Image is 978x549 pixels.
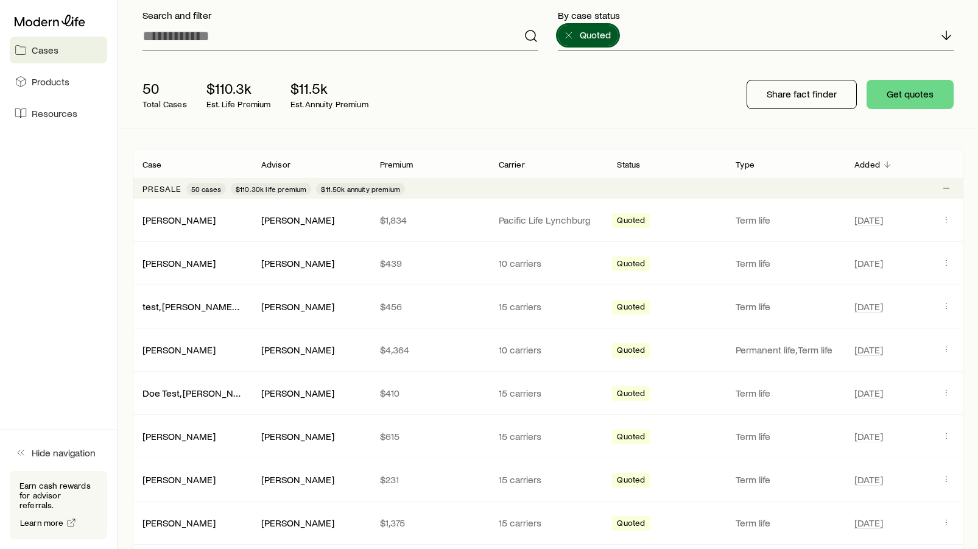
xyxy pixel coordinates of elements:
a: Products [10,68,107,95]
p: Term life [736,430,835,442]
span: Quoted [617,431,645,444]
p: Permanent life, Term life [736,344,835,356]
p: Term life [736,387,835,399]
p: Term life [736,257,835,269]
p: 15 carriers [499,300,598,313]
div: [PERSON_NAME] [142,344,216,356]
p: Pacific Life Lynchburg [499,214,598,226]
p: $231 [380,473,479,486]
span: Products [32,76,69,88]
p: $11.5k [290,80,368,97]
a: [PERSON_NAME] [142,517,216,528]
p: Total Cases [142,99,187,109]
button: Hide navigation [10,439,107,466]
span: Hide navigation [32,447,96,459]
p: Type [736,160,755,169]
span: [DATE] [854,214,883,226]
p: $4,364 [380,344,479,356]
div: [PERSON_NAME] [142,517,216,530]
span: Quoted [617,258,645,271]
button: Share fact finder [747,80,857,109]
p: Search and filter [142,9,538,21]
p: 10 carriers [499,257,598,269]
span: Quoted [617,388,645,401]
p: Carrier [499,160,525,169]
div: test, [PERSON_NAME] test [142,300,242,313]
div: [PERSON_NAME] [261,430,334,443]
p: 15 carriers [499,430,598,442]
p: $439 [380,257,479,269]
p: $1,375 [380,517,479,529]
div: [PERSON_NAME] [261,387,334,400]
span: [DATE] [854,344,883,356]
p: Term life [736,473,835,486]
p: Added [854,160,880,169]
p: 15 carriers [499,517,598,529]
p: Case [142,160,162,169]
p: Term life [736,300,835,313]
a: [PERSON_NAME] [142,257,216,269]
p: 15 carriers [499,387,598,399]
a: [PERSON_NAME] [142,214,216,225]
p: 15 carriers [499,473,598,486]
a: [PERSON_NAME] [142,473,216,485]
p: Premium [380,160,413,169]
a: [PERSON_NAME] [142,344,216,355]
div: [PERSON_NAME] [261,257,334,270]
div: Earn cash rewards for advisor referrals.Learn more [10,471,107,539]
p: $410 [380,387,479,399]
span: Quoted [617,215,645,228]
a: Doe Test, [PERSON_NAME] [142,387,256,398]
div: [PERSON_NAME] [261,214,334,227]
span: Learn more [20,519,64,527]
span: [DATE] [854,430,883,442]
p: Advisor [261,160,290,169]
span: [DATE] [854,300,883,313]
p: Share fact finder [767,88,837,100]
span: $11.50k annuity premium [321,184,400,194]
span: Cases [32,44,58,56]
span: [DATE] [854,257,883,269]
div: [PERSON_NAME] [261,300,334,313]
div: [PERSON_NAME] [261,473,334,486]
div: [PERSON_NAME] [142,473,216,486]
span: Quoted [617,518,645,531]
button: Quoted [558,25,618,46]
a: Cases [10,37,107,63]
span: $110.30k life premium [236,184,306,194]
p: $1,834 [380,214,479,226]
span: [DATE] [854,517,883,529]
div: [PERSON_NAME] [142,214,216,227]
p: Est. Annuity Premium [290,99,368,109]
span: Quoted [617,302,645,314]
p: $615 [380,430,479,442]
a: Resources [10,100,107,127]
div: [PERSON_NAME] [142,430,216,443]
div: [PERSON_NAME] [261,517,334,530]
p: 10 carriers [499,344,598,356]
a: [PERSON_NAME] [142,430,216,442]
span: [DATE] [854,387,883,399]
p: Est. Life Premium [206,99,271,109]
div: [PERSON_NAME] [142,257,216,270]
p: By case status [558,9,954,21]
a: test, [PERSON_NAME] test [142,300,254,312]
p: Earn cash rewards for advisor referrals. [19,481,97,510]
p: Status [617,160,640,169]
button: Get quotes [867,80,954,109]
div: Doe Test, [PERSON_NAME] [142,387,242,400]
span: Quoted [617,345,645,358]
p: Term life [736,214,835,226]
span: 50 cases [191,184,221,194]
p: Presale [142,184,181,194]
span: Resources [32,107,77,119]
p: 50 [142,80,187,97]
p: $110.3k [206,80,271,97]
span: [DATE] [854,473,883,486]
p: Term life [736,517,835,529]
div: [PERSON_NAME] [261,344,334,356]
p: $456 [380,300,479,313]
span: Quoted [617,475,645,487]
span: Quoted [580,29,611,41]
